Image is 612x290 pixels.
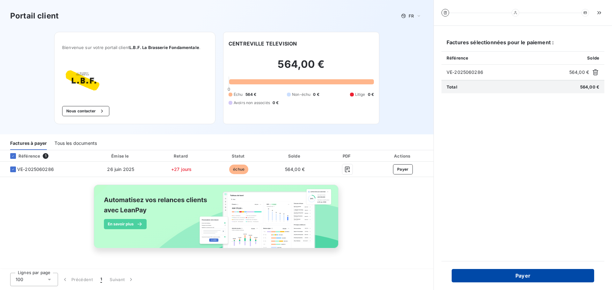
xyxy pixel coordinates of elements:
span: +27 jours [171,166,192,172]
button: 1 [97,273,106,286]
span: 0 € [273,100,279,106]
div: Retard [154,153,209,159]
span: Échu [234,92,243,97]
div: Statut [212,153,266,159]
img: Company logo [62,65,103,96]
span: VE-2025060286 [17,166,54,173]
button: Payer [452,269,594,282]
span: Bienvenue sur votre portail client . [62,45,208,50]
span: VE-2025060286 [447,69,567,75]
div: PDF [324,153,371,159]
span: 1 [43,153,48,159]
img: banner [88,181,346,259]
h2: 564,00 € [229,58,374,77]
span: Avoirs non associés [234,100,270,106]
div: Référence [5,153,40,159]
button: Payer [393,164,413,174]
span: 0 € [368,92,374,97]
h3: Portail client [10,10,59,22]
span: 0 € [313,92,319,97]
span: 564,00 € [580,84,599,89]
div: Tous les documents [55,137,97,150]
button: Suivant [106,273,138,286]
span: L.B.F. La Brasserie Fondamentale [129,45,199,50]
div: Actions [374,153,432,159]
h6: Factures sélectionnées pour le paiement : [441,39,604,51]
div: Solde [268,153,321,159]
div: Factures à payer [10,137,47,150]
span: 564,00 € [285,166,305,172]
span: échue [229,165,248,174]
span: Non-échu [292,92,310,97]
span: Solde [587,55,599,60]
span: Total [447,84,457,89]
span: FR [409,13,414,18]
span: Litige [355,92,365,97]
span: Référence [447,55,468,60]
span: 26 juin 2025 [107,166,134,172]
span: 0 [228,87,230,92]
button: Nous contacter [62,106,109,116]
button: Précédent [58,273,97,286]
span: 564 € [245,92,257,97]
span: 100 [16,276,23,283]
span: 1 [100,276,102,283]
h6: CENTREVILLE TELEVISION [229,40,297,47]
span: 564,00 € [569,69,589,75]
div: Émise le [91,153,151,159]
